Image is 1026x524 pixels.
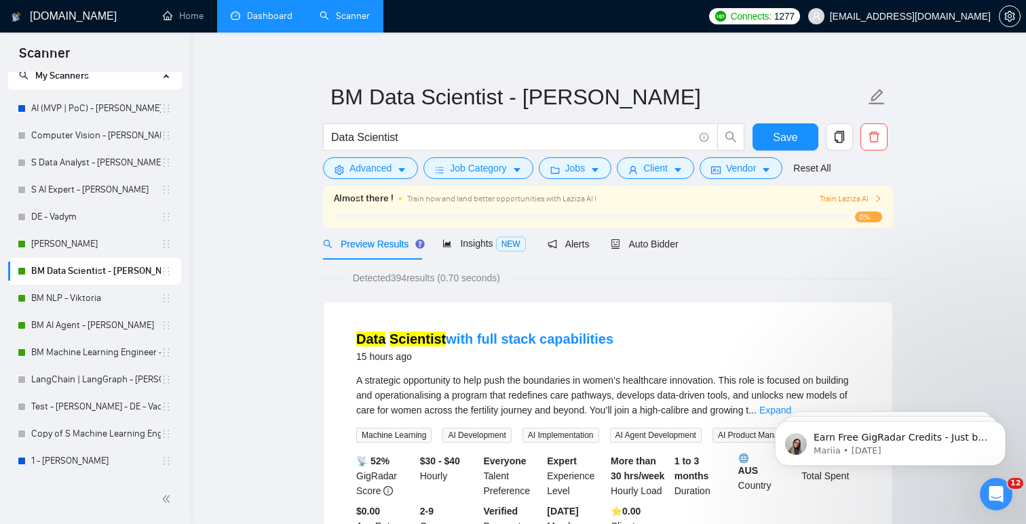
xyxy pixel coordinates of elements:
[712,428,811,443] span: AI Product Management
[331,129,693,146] input: Search Freelance Jobs...
[161,456,172,466] span: holder
[356,331,385,346] mark: Data
[323,157,418,179] button: settingAdvancedcaret-down
[407,194,596,203] span: Train now and land better opportunities with Laziza AI !
[420,506,434,517] b: 2-9
[8,258,181,285] li: BM Data Scientist - Viktoria
[8,95,181,122] li: AI (MVP | PoC) - Vitaliy
[548,239,590,249] span: Alerts
[700,157,782,179] button: idcardVendorcaret-down
[356,456,389,466] b: 📡 52%
[820,193,882,205] span: Train Laziza AI
[231,10,292,22] a: dashboardDashboard
[980,478,1012,510] iframe: Intercom live chat
[8,285,181,312] li: BM NLP - Viktoria
[31,312,161,339] a: BM AI Agent - [PERSON_NAME]
[330,80,865,114] input: Scanner name...
[161,428,172,439] span: holder
[484,506,518,517] b: Verified
[1008,478,1023,489] span: 12
[442,238,525,249] span: Insights
[861,131,887,143] span: delete
[161,401,172,412] span: holder
[343,270,510,285] span: Detected 394 results (0.70 seconds)
[19,70,28,80] span: search
[8,230,181,258] li: BM DE - Petro
[496,237,526,251] span: NEW
[31,366,161,393] a: LangChain | LangGraph - [PERSON_NAME]
[335,165,344,175] span: setting
[793,161,831,176] a: Reset All
[611,239,620,249] span: robot
[161,266,172,277] span: holder
[161,492,175,506] span: double-left
[31,149,161,176] a: S Data Analyst - [PERSON_NAME]
[610,428,702,443] span: AI Agent Development
[161,374,172,385] span: holder
[715,11,726,22] img: upwork-logo.png
[643,161,668,176] span: Client
[8,393,181,420] li: Test - Yurii - DE - Vadym
[163,10,204,22] a: homeHome
[726,161,756,176] span: Vendor
[544,454,608,498] div: Experience Level
[354,454,417,498] div: GigRadar Score
[730,9,771,24] span: Connects:
[753,123,818,150] button: Save
[31,393,161,420] a: Test - [PERSON_NAME] - DE - Vadym
[356,428,432,443] span: Machine Learning
[860,123,888,150] button: delete
[31,95,161,122] a: AI (MVP | PoC) - [PERSON_NAME]
[161,184,172,195] span: holder
[8,420,181,447] li: Copy of S Machine Learning Engineer - Bohdan
[8,122,181,149] li: Computer Vision - Vlad
[442,239,452,248] span: area-chart
[812,12,821,21] span: user
[12,6,21,28] img: logo
[31,203,161,230] a: DE - Vadym
[550,165,560,175] span: folder
[323,239,421,249] span: Preview Results
[442,428,511,443] span: AI Development
[31,447,161,475] a: 1 - [PERSON_NAME]
[31,285,161,312] a: BM NLP - Viktoria
[874,195,882,203] span: right
[774,9,795,24] span: 1277
[8,43,81,72] span: Scanner
[548,239,557,249] span: notification
[1000,11,1020,22] span: setting
[161,320,172,331] span: holder
[31,122,161,149] a: Computer Vision - [PERSON_NAME]
[8,339,181,366] li: BM Machine Learning Engineer - Bohdan
[826,123,853,150] button: copy
[31,176,161,203] a: S AI Expert - [PERSON_NAME]
[320,10,370,22] a: searchScanner
[674,456,709,481] b: 1 to 3 months
[672,454,736,498] div: Duration
[700,133,708,142] span: info-circle
[481,454,545,498] div: Talent Preference
[450,161,506,176] span: Job Category
[512,165,522,175] span: caret-down
[484,456,527,466] b: Everyone
[161,211,172,222] span: holder
[8,176,181,203] li: S AI Expert - Vlad
[755,392,1026,487] iframe: Intercom notifications message
[161,239,172,249] span: holder
[417,454,481,498] div: Hourly
[608,454,672,498] div: Hourly Load
[565,161,586,176] span: Jobs
[31,230,161,258] a: [PERSON_NAME]
[711,165,721,175] span: idcard
[547,506,578,517] b: [DATE]
[31,258,161,285] a: BM Data Scientist - [PERSON_NAME]
[617,157,694,179] button: userClientcaret-down
[35,70,89,81] span: My Scanners
[738,454,797,476] b: AUS
[673,165,683,175] span: caret-down
[868,88,886,106] span: edit
[323,239,332,249] span: search
[717,123,744,150] button: search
